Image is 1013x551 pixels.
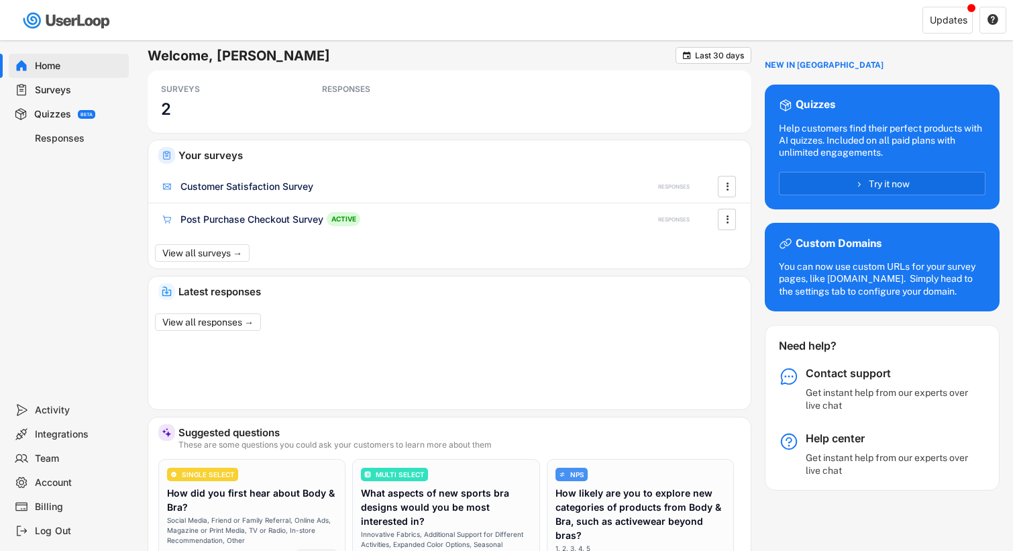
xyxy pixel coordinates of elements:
[178,287,741,297] div: Latest responses
[170,471,177,478] img: CircleTickMinorWhite.svg
[327,212,360,226] div: ACTIVE
[570,471,584,478] div: NPS
[682,50,692,60] button: 
[161,99,171,119] h3: 2
[987,14,999,26] button: 
[361,486,531,528] div: What aspects of new sports bra designs would you be most interested in?
[806,432,973,446] div: Help center
[178,428,741,438] div: Suggested questions
[806,387,973,411] div: Get instant help from our experts over live chat
[155,313,261,331] button: View all responses →
[178,441,741,449] div: These are some questions you could ask your customers to learn more about them
[34,108,71,121] div: Quizzes
[683,50,691,60] text: 
[167,515,337,546] div: Social Media, Friend or Family Referral, Online Ads, Magazine or Print Media, TV or Radio, In-sto...
[779,339,872,353] div: Need help?
[35,60,123,72] div: Home
[35,501,123,513] div: Billing
[180,213,323,226] div: Post Purchase Checkout Survey
[35,452,123,465] div: Team
[779,260,985,297] div: You can now use custom URLs for your survey pages, like [DOMAIN_NAME]. Simply head to the setting...
[796,237,882,251] div: Custom Domains
[988,13,998,26] text: 
[35,525,123,538] div: Log Out
[721,209,734,230] button: 
[658,216,690,223] div: RESPONSES
[796,98,835,112] div: Quizzes
[364,471,371,478] img: ListMajor.svg
[779,122,985,159] div: Help customers find their perfect products with AI quizzes. Included on all paid plans with unlim...
[930,15,967,25] div: Updates
[178,150,741,160] div: Your surveys
[726,212,729,226] text: 
[35,84,123,97] div: Surveys
[180,180,313,193] div: Customer Satisfaction Survey
[726,179,729,193] text: 
[658,183,690,191] div: RESPONSES
[162,428,172,438] img: MagicMajor%20%28Purple%29.svg
[162,287,172,297] img: IncomingMajor.svg
[161,84,282,95] div: SURVEYS
[35,428,123,441] div: Integrations
[695,52,744,60] div: Last 30 days
[779,172,985,195] button: Try it now
[869,179,910,189] span: Try it now
[81,112,93,117] div: BETA
[167,486,337,514] div: How did you first hear about Body & Bra?
[806,452,973,476] div: Get instant help from our experts over live chat
[765,60,884,71] div: NEW IN [GEOGRAPHIC_DATA]
[35,132,123,145] div: Responses
[721,177,734,197] button: 
[155,244,250,262] button: View all surveys →
[35,477,123,489] div: Account
[20,7,115,34] img: userloop-logo-01.svg
[35,404,123,417] div: Activity
[555,486,725,542] div: How likely are you to explore new categories of products from Body & Bra, such as activewear beyo...
[182,471,235,478] div: SINGLE SELECT
[148,47,676,64] h6: Welcome, [PERSON_NAME]
[322,84,443,95] div: RESPONSES
[376,471,425,478] div: MULTI SELECT
[559,471,566,478] img: AdjustIcon.svg
[806,366,973,381] div: Contact support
